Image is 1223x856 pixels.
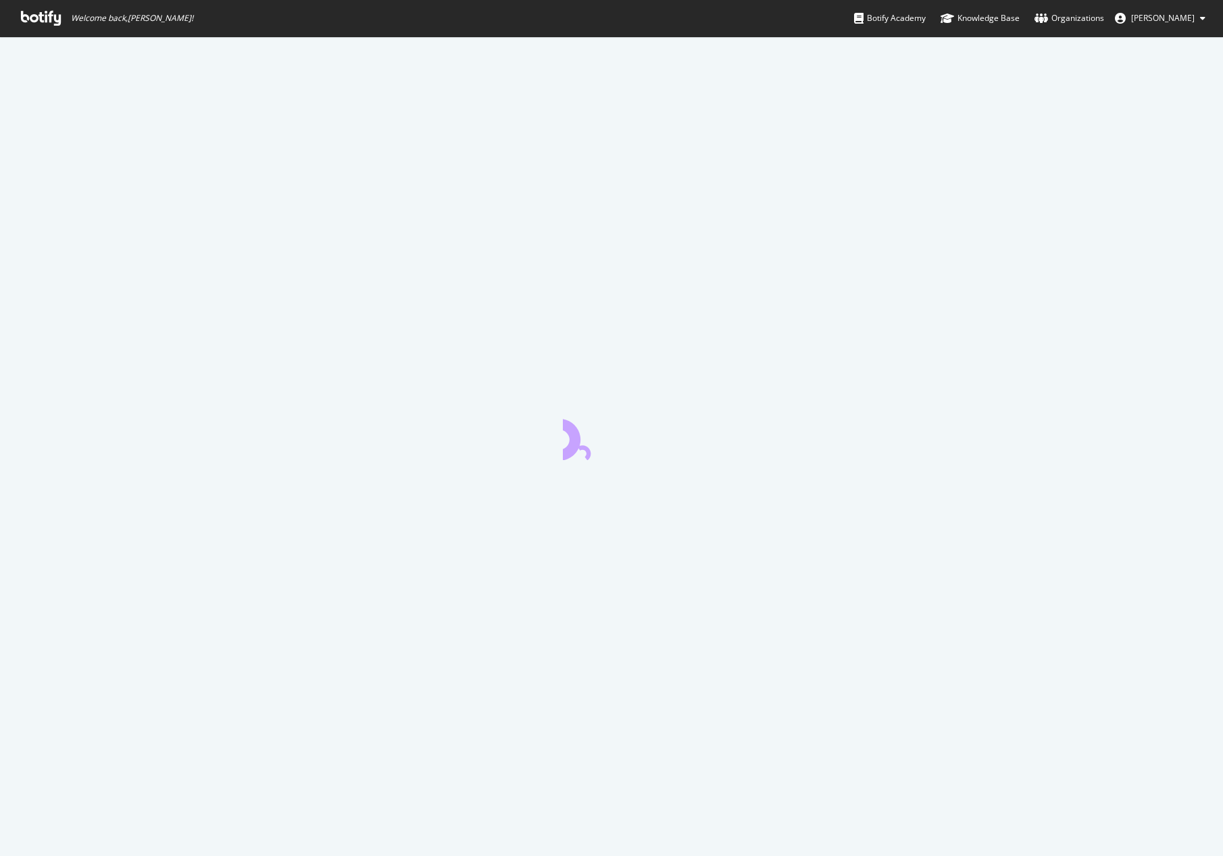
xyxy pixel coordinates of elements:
[854,11,926,25] div: Botify Academy
[941,11,1020,25] div: Knowledge Base
[563,411,660,460] div: animation
[1034,11,1104,25] div: Organizations
[1131,12,1195,24] span: Eduard Renz
[71,13,193,24] span: Welcome back, [PERSON_NAME] !
[1104,7,1216,29] button: [PERSON_NAME]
